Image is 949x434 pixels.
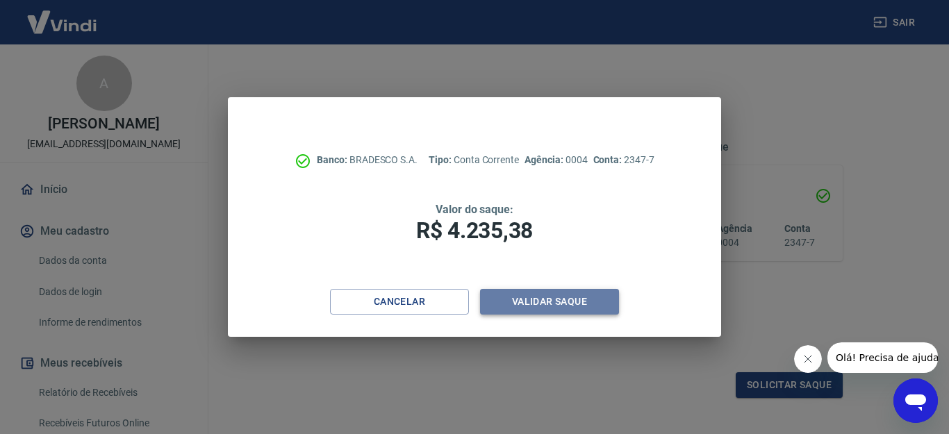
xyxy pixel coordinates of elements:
span: Tipo: [429,154,454,165]
span: Agência: [525,154,566,165]
iframe: Botão para abrir a janela de mensagens [893,378,938,423]
span: Banco: [317,154,349,165]
span: Conta: [593,154,625,165]
button: Validar saque [480,289,619,315]
span: Olá! Precisa de ajuda? [8,10,117,21]
button: Cancelar [330,289,469,315]
iframe: Fechar mensagem [794,345,822,373]
p: BRADESCO S.A. [317,153,418,167]
span: Valor do saque: [436,203,513,216]
iframe: Mensagem da empresa [827,342,938,373]
p: Conta Corrente [429,153,519,167]
p: 0004 [525,153,587,167]
span: R$ 4.235,38 [416,217,533,244]
p: 2347-7 [593,153,654,167]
